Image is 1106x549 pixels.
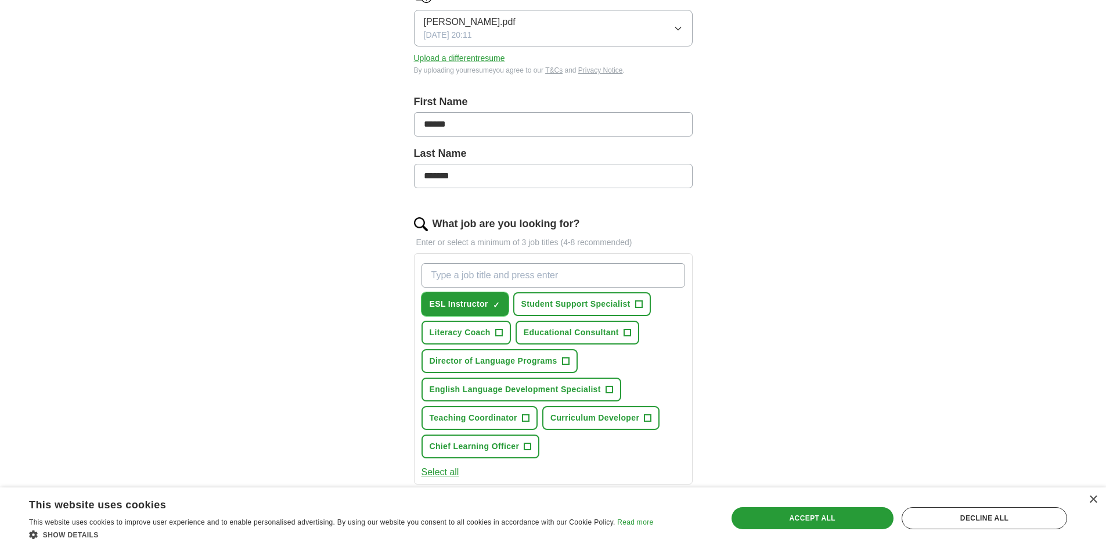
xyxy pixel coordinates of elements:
span: [PERSON_NAME].pdf [424,15,516,29]
div: Close [1089,496,1097,504]
input: Type a job title and press enter [421,263,685,288]
span: ✓ [493,300,500,310]
a: Read more, opens a new window [617,518,653,526]
span: ESL Instructor [430,298,488,310]
button: Literacy Coach [421,321,511,345]
div: Decline all [902,507,1067,529]
button: Chief Learning Officer [421,435,540,458]
button: Student Support Specialist [513,292,651,316]
label: First Name [414,94,693,110]
button: Director of Language Programs [421,349,578,373]
a: Privacy Notice [578,66,623,74]
span: Educational Consultant [524,326,619,339]
span: Student Support Specialist [521,298,631,310]
a: T&Cs [545,66,563,74]
span: Chief Learning Officer [430,440,520,453]
span: Show details [43,531,99,539]
button: ESL Instructor✓ [421,292,509,316]
label: What job are you looking for? [433,216,580,232]
button: Select all [421,465,459,479]
button: Upload a differentresume [414,52,505,64]
div: Accept all [732,507,894,529]
span: This website uses cookies to improve user experience and to enable personalised advertising. By u... [29,518,615,526]
span: Literacy Coach [430,326,491,339]
button: [PERSON_NAME].pdf[DATE] 20:11 [414,10,693,46]
label: Last Name [414,146,693,162]
button: Curriculum Developer [542,406,660,430]
span: English Language Development Specialist [430,383,601,396]
span: Director of Language Programs [430,355,557,367]
span: Teaching Coordinator [430,412,517,424]
button: Educational Consultant [516,321,639,345]
button: Teaching Coordinator [421,406,538,430]
span: Curriculum Developer [550,412,639,424]
img: search.png [414,217,428,231]
p: Enter or select a minimum of 3 job titles (4-8 recommended) [414,236,693,249]
button: English Language Development Specialist [421,378,621,401]
div: This website uses cookies [29,494,624,512]
div: Show details [29,529,653,540]
span: [DATE] 20:11 [424,29,472,41]
div: By uploading your resume you agree to our and . [414,65,693,76]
